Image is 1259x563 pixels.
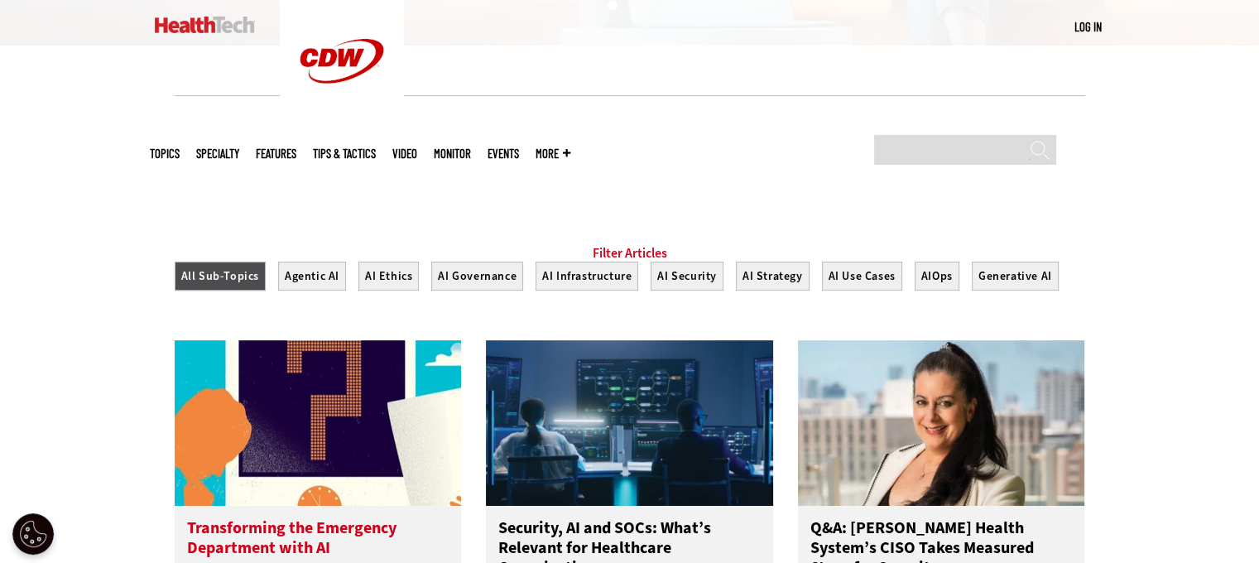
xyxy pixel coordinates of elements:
[329,121,931,195] iframe: advertisement
[175,262,266,291] button: All Sub-Topics
[155,17,255,33] img: Home
[431,262,523,291] button: AI Governance
[536,262,638,291] button: AI Infrastructure
[392,147,417,160] a: Video
[12,513,54,555] button: Open Preferences
[358,262,419,291] button: AI Ethics
[256,147,296,160] a: Features
[536,147,570,160] span: More
[822,262,902,291] button: AI Use Cases
[915,262,959,291] button: AIOps
[196,147,239,160] span: Specialty
[488,147,519,160] a: Events
[1074,19,1102,34] a: Log in
[12,513,54,555] div: Cookie Settings
[278,262,346,291] button: Agentic AI
[798,340,1085,506] img: Connie Barrera
[486,340,773,506] img: security team in high-tech computer room
[280,109,404,127] a: CDW
[313,147,376,160] a: Tips & Tactics
[175,340,462,506] img: illustration of question mark
[1074,18,1102,36] div: User menu
[736,262,810,291] button: AI Strategy
[651,262,723,291] button: AI Security
[593,245,667,262] a: Filter Articles
[972,262,1059,291] button: Generative AI
[150,147,180,160] span: Topics
[434,147,471,160] a: MonITor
